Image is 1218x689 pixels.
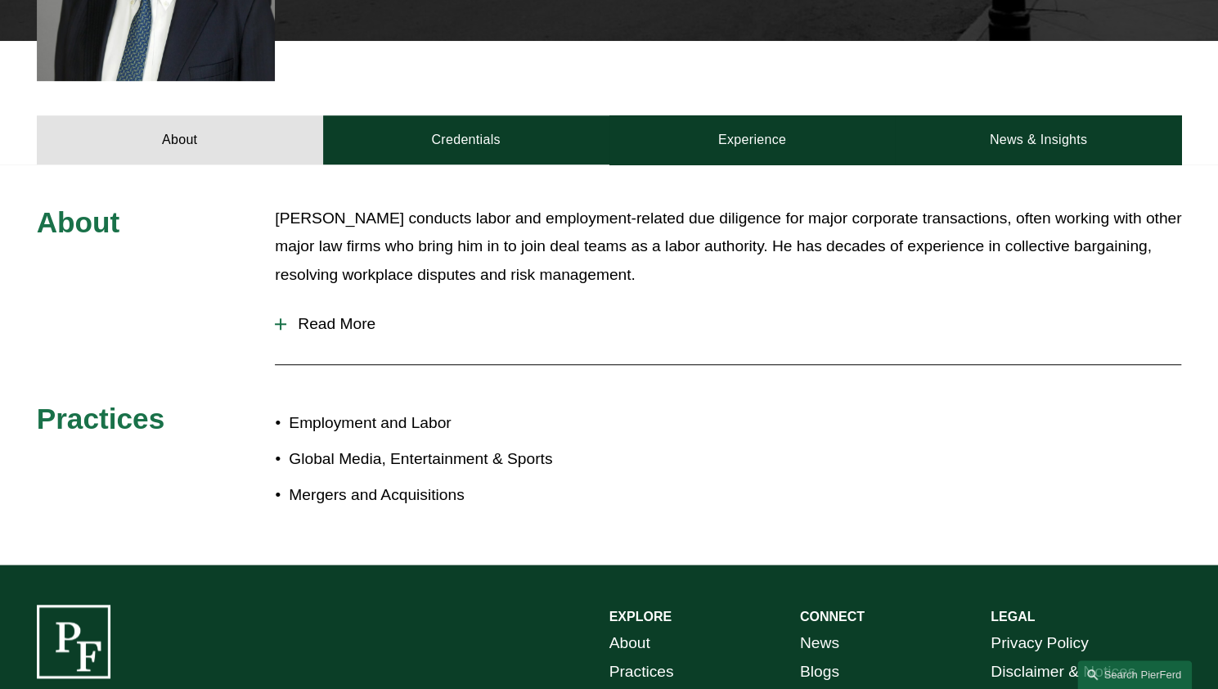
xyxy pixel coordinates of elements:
[800,658,839,687] a: Blogs
[609,658,674,687] a: Practices
[800,610,865,624] strong: CONNECT
[991,610,1035,624] strong: LEGAL
[991,658,1135,687] a: Disclaimer & Notices
[991,629,1088,658] a: Privacy Policy
[275,303,1181,345] button: Read More
[289,445,609,474] p: Global Media, Entertainment & Sports
[289,409,609,438] p: Employment and Labor
[37,403,165,435] span: Practices
[323,115,609,164] a: Credentials
[286,315,1181,333] span: Read More
[275,205,1181,290] p: [PERSON_NAME] conducts labor and employment-related due diligence for major corporate transaction...
[609,115,896,164] a: Experience
[37,115,323,164] a: About
[37,206,120,238] span: About
[609,610,672,624] strong: EXPLORE
[609,629,650,658] a: About
[289,481,609,510] p: Mergers and Acquisitions
[895,115,1181,164] a: News & Insights
[1077,660,1192,689] a: Search this site
[800,629,839,658] a: News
